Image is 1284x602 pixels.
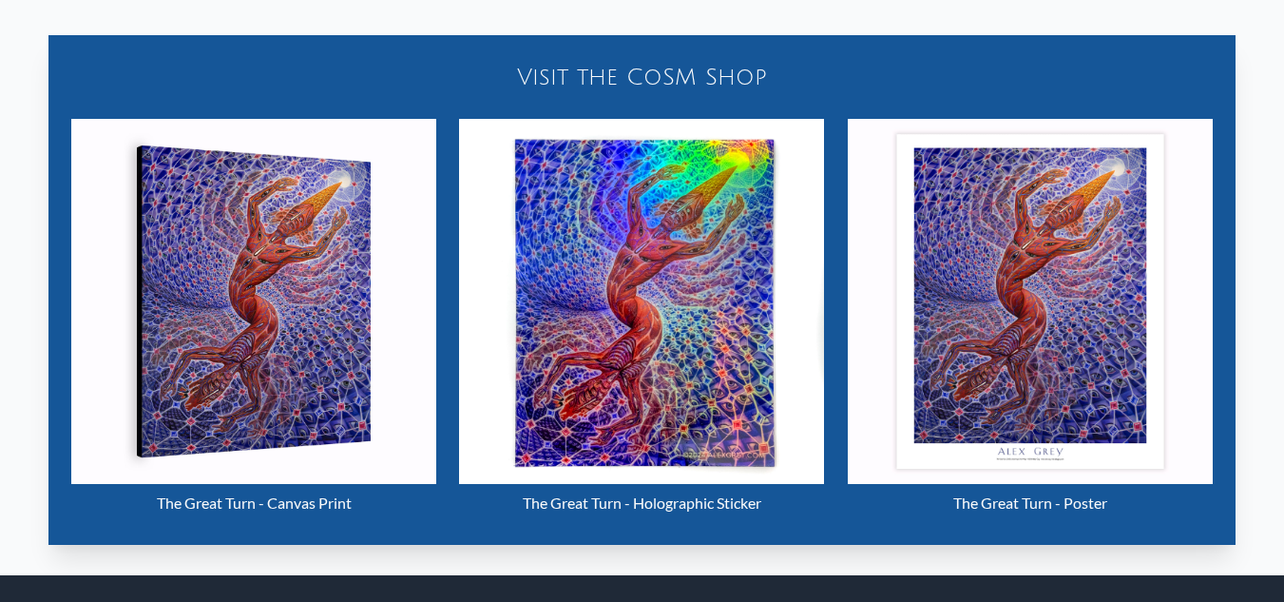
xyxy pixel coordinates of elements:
img: The Great Turn - Holographic Sticker [459,119,824,484]
img: The Great Turn - Poster [848,119,1213,484]
a: The Great Turn - Canvas Print [71,119,436,522]
a: The Great Turn - Poster [848,119,1213,522]
a: The Great Turn - Holographic Sticker [459,119,824,522]
div: The Great Turn - Holographic Sticker [459,484,824,522]
div: The Great Turn - Canvas Print [71,484,436,522]
a: Visit the CoSM Shop [60,47,1224,107]
img: The Great Turn - Canvas Print [71,119,436,484]
div: The Great Turn - Poster [848,484,1213,522]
